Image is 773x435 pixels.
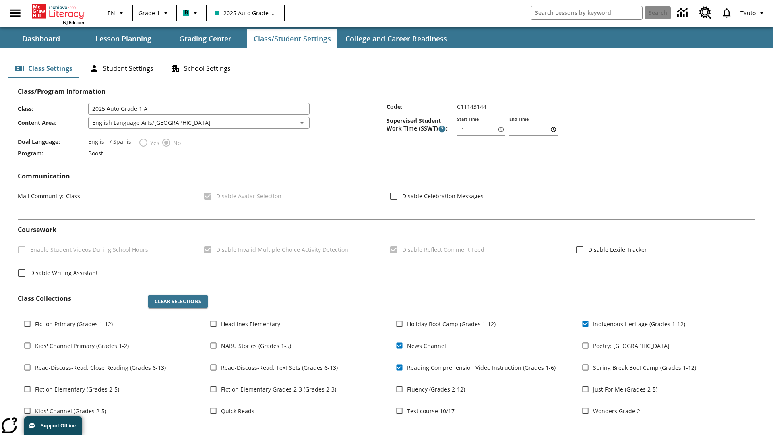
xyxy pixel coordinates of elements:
span: Kids' Channel (Grades 2-5) [35,407,106,415]
label: End Time [509,116,529,122]
span: Just For Me (Grades 2-5) [593,385,657,394]
span: No [171,139,181,147]
button: Language: EN, Select a language [104,6,130,20]
button: Class Settings [8,59,79,78]
button: Class/Student Settings [247,29,337,48]
button: Support Offline [24,416,82,435]
span: Spring Break Boot Camp (Grades 1-12) [593,363,696,372]
input: search field [531,6,642,19]
span: 2025 Auto Grade 1 A [215,9,275,17]
button: Open side menu [3,1,27,25]
button: Dashboard [1,29,81,48]
span: Yes [148,139,159,147]
span: Program : [18,149,88,157]
div: Class/Student Settings [8,59,765,78]
span: Indigenous Heritage (Grades 1-12) [593,320,685,328]
span: Quick Reads [221,407,254,415]
span: Fluency (Grades 2-12) [407,385,465,394]
label: Start Time [457,116,479,122]
span: NABU Stories (Grades 1-5) [221,342,291,350]
div: Communication [18,172,755,213]
span: Reading Comprehension Video Instruction (Grades 1-6) [407,363,556,372]
span: Boost [88,149,103,157]
a: Data Center [672,2,694,24]
span: Class : [18,105,88,112]
div: English Language Arts/[GEOGRAPHIC_DATA] [88,117,310,129]
div: Coursework [18,226,755,281]
span: Disable Celebration Messages [402,192,484,200]
span: Tauto [740,9,756,17]
button: School Settings [164,59,237,78]
span: Mail Community : [18,192,64,200]
a: Notifications [716,2,737,23]
button: Profile/Settings [737,6,770,20]
button: Boost Class color is teal. Change class color [180,6,203,20]
span: Disable Writing Assistant [30,269,98,277]
button: Lesson Planning [83,29,163,48]
span: EN [107,9,115,17]
span: Holiday Boot Camp (Grades 1-12) [407,320,496,328]
span: Disable Invalid Multiple Choice Activity Detection [216,245,348,254]
span: Read-Discuss-Read: Close Reading (Grades 6-13) [35,363,166,372]
span: Support Offline [41,423,76,429]
span: Supervised Student Work Time (SSWT) : [386,117,457,133]
span: Grade 1 [138,9,160,17]
h2: Class/Program Information [18,88,755,95]
span: Enable Student Videos During School Hours [30,245,148,254]
div: Class Collections [18,288,755,429]
button: College and Career Readiness [339,29,454,48]
div: Class/Program Information [18,95,755,159]
span: News Channel [407,342,446,350]
span: Disable Lexile Tracker [588,245,647,254]
span: Poetry: [GEOGRAPHIC_DATA] [593,342,670,350]
span: Disable Reflect Comment Feed [402,245,484,254]
h2: Class Collections [18,295,142,302]
a: Home [32,3,84,19]
button: Student Settings [83,59,160,78]
span: B [184,8,188,18]
span: Headlines Elementary [221,320,280,328]
span: Content Area : [18,119,88,126]
span: Code : [386,103,457,110]
span: Fiction Primary (Grades 1-12) [35,320,113,328]
span: Fiction Elementary Grades 2-3 (Grades 2-3) [221,385,336,394]
button: Supervised Student Work Time is the timeframe when students can take LevelSet and when lessons ar... [438,125,446,133]
span: Class [64,192,80,200]
span: Dual Language : [18,138,88,145]
div: Home [32,2,84,25]
label: English / Spanish [88,138,135,147]
button: Grade: Grade 1, Select a grade [135,6,174,20]
h2: Course work [18,226,755,234]
span: Disable Avatar Selection [216,192,281,200]
span: Read-Discuss-Read: Text Sets (Grades 6-13) [221,363,338,372]
button: Grading Center [165,29,246,48]
span: Fiction Elementary (Grades 2-5) [35,385,119,394]
span: NJ Edition [63,19,84,25]
span: Test course 10/17 [407,407,455,415]
h2: Communication [18,172,755,180]
a: Resource Center, Will open in new tab [694,2,716,24]
span: C11143144 [457,103,486,110]
button: Clear Selections [148,295,208,309]
span: Wonders Grade 2 [593,407,640,415]
span: Kids' Channel Primary (Grades 1-2) [35,342,129,350]
input: Class [88,103,310,115]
